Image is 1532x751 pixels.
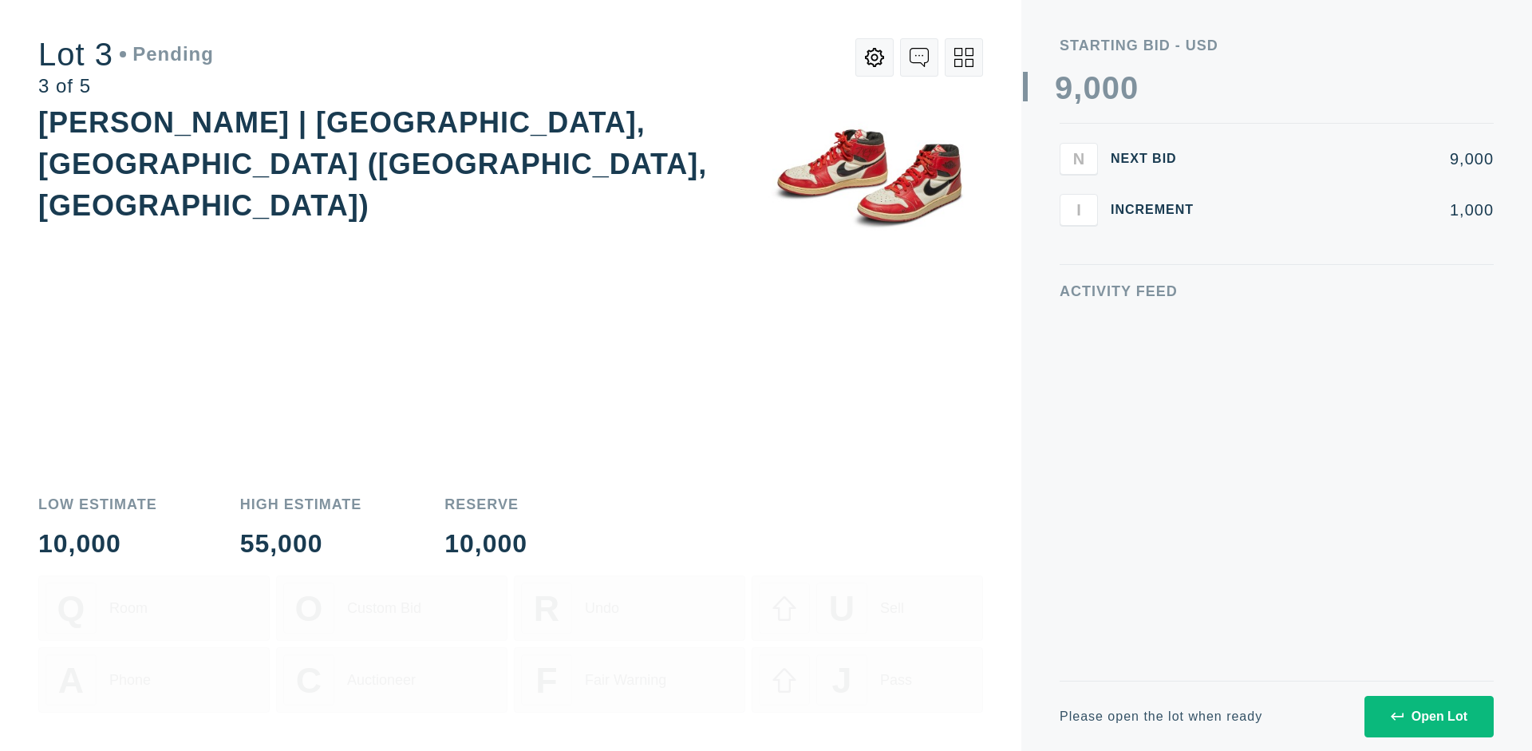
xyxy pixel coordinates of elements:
div: Please open the lot when ready [1060,710,1262,723]
div: Increment [1111,204,1206,216]
div: Open Lot [1391,709,1467,724]
div: 55,000 [240,531,362,556]
button: I [1060,194,1098,226]
div: , [1073,72,1083,391]
div: [PERSON_NAME] | [GEOGRAPHIC_DATA], [GEOGRAPHIC_DATA] ([GEOGRAPHIC_DATA], [GEOGRAPHIC_DATA]) [38,106,707,222]
span: I [1076,200,1081,219]
div: 9,000 [1219,151,1494,167]
div: 10,000 [444,531,527,556]
div: 1,000 [1219,202,1494,218]
div: 10,000 [38,531,157,556]
div: 3 of 5 [38,77,214,96]
div: Activity Feed [1060,284,1494,298]
div: Next Bid [1111,152,1206,165]
div: Starting Bid - USD [1060,38,1494,53]
div: 0 [1102,72,1120,104]
button: Open Lot [1364,696,1494,737]
div: Low Estimate [38,497,157,512]
div: Reserve [444,497,527,512]
div: 9 [1055,72,1073,104]
div: Lot 3 [38,38,214,70]
div: High Estimate [240,497,362,512]
div: 0 [1120,72,1139,104]
div: Pending [120,45,214,64]
div: 0 [1083,72,1101,104]
span: N [1073,149,1084,168]
button: N [1060,143,1098,175]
